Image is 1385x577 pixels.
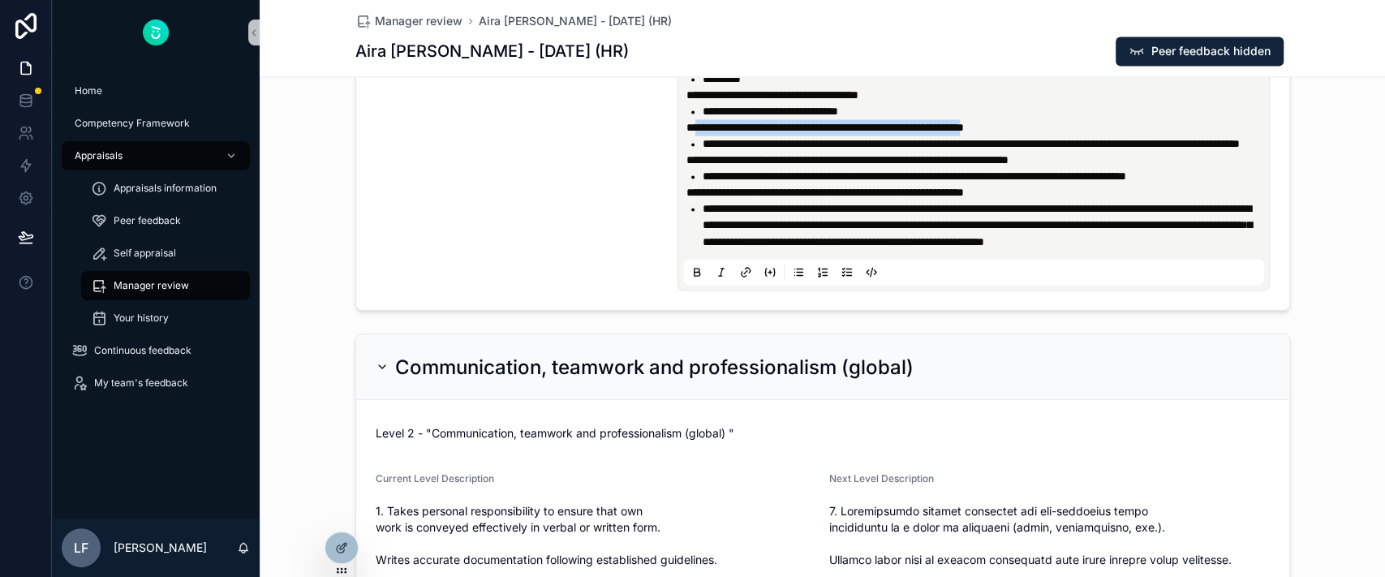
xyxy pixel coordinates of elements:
[828,472,933,484] span: Next Level Description
[75,117,190,130] span: Competency Framework
[355,13,462,29] a: Manager review
[395,354,914,380] h2: Communication, teamwork and professionalism (global)
[143,19,169,45] img: App logo
[114,247,176,260] span: Self appraisal
[355,40,629,62] h1: Aira [PERSON_NAME] - [DATE] (HR)
[81,239,250,268] a: Self appraisal
[479,13,672,29] a: Aira [PERSON_NAME] - [DATE] (HR)
[114,279,189,292] span: Manager review
[81,174,250,203] a: Appraisals information
[81,271,250,300] a: Manager review
[114,540,207,556] p: [PERSON_NAME]
[376,472,494,484] span: Current Level Description
[1151,43,1271,59] span: Peer feedback hidden
[81,304,250,333] a: Your history
[94,344,191,357] span: Continuous feedback
[114,312,169,325] span: Your history
[52,65,260,519] div: scrollable content
[114,214,181,227] span: Peer feedback
[376,424,734,441] span: Level 2 - "Communication, teamwork and professionalism (global) "
[62,141,250,170] a: Appraisals
[62,336,250,365] a: Continuous feedback
[81,206,250,235] a: Peer feedback
[62,368,250,398] a: My team's feedback
[114,182,217,195] span: Appraisals information
[75,84,102,97] span: Home
[62,76,250,105] a: Home
[62,109,250,138] a: Competency Framework
[375,13,462,29] span: Manager review
[94,377,188,390] span: My team's feedback
[1116,37,1284,66] button: Peer feedback hidden
[74,538,88,558] span: LF
[75,149,123,162] span: Appraisals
